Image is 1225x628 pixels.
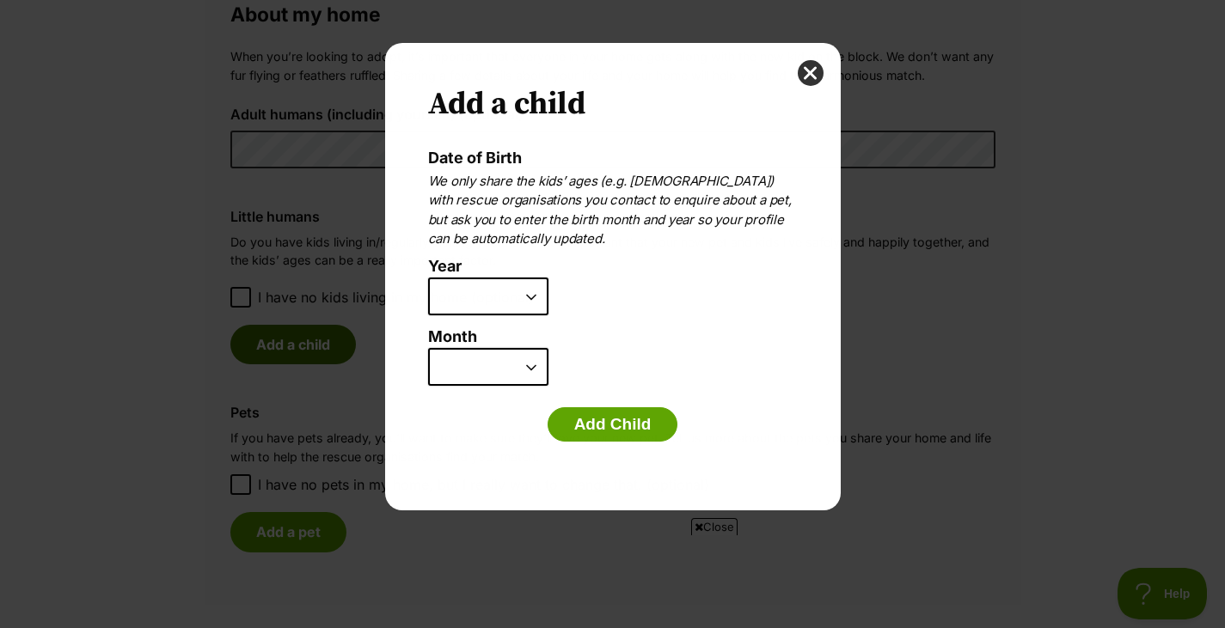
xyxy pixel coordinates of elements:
[428,149,522,167] label: Date of Birth
[428,258,789,276] label: Year
[798,60,824,86] button: close
[428,328,798,346] label: Month
[548,407,678,442] button: Add Child
[428,172,798,249] p: We only share the kids’ ages (e.g. [DEMOGRAPHIC_DATA]) with rescue organisations you contact to e...
[428,86,798,124] h2: Add a child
